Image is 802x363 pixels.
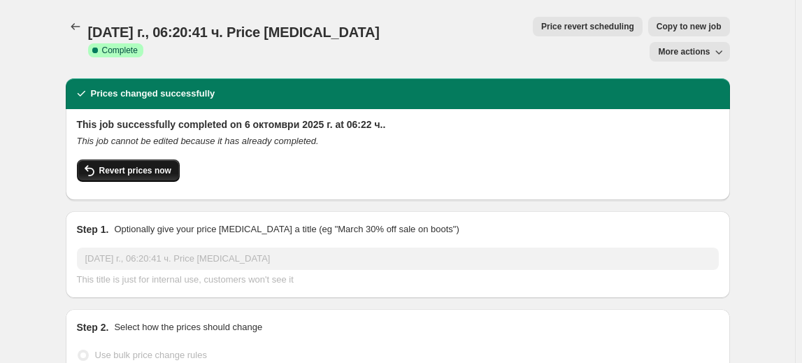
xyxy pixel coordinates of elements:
[533,17,643,36] button: Price revert scheduling
[77,248,719,270] input: 30% off holiday sale
[77,222,109,236] h2: Step 1.
[95,350,207,360] span: Use bulk price change rules
[114,222,459,236] p: Optionally give your price [MEDICAL_DATA] a title (eg "March 30% off sale on boots")
[91,87,215,101] h2: Prices changed successfully
[657,21,722,32] span: Copy to new job
[77,118,719,131] h2: This job successfully completed on 6 октомври 2025 г. at 06:22 ч..
[77,274,294,285] span: This title is just for internal use, customers won't see it
[114,320,262,334] p: Select how the prices should change
[77,136,319,146] i: This job cannot be edited because it has already completed.
[77,320,109,334] h2: Step 2.
[648,17,730,36] button: Copy to new job
[102,45,138,56] span: Complete
[658,46,710,57] span: More actions
[650,42,729,62] button: More actions
[66,17,85,36] button: Price change jobs
[77,159,180,182] button: Revert prices now
[99,165,171,176] span: Revert prices now
[541,21,634,32] span: Price revert scheduling
[88,24,380,40] span: [DATE] г., 06:20:41 ч. Price [MEDICAL_DATA]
